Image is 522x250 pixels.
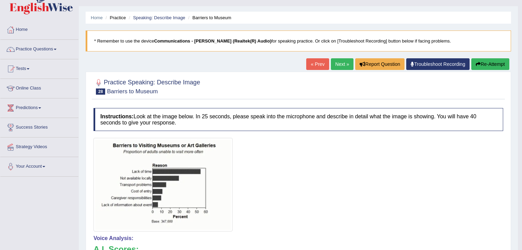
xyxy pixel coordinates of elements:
[133,15,185,20] a: Speaking: Describe Image
[306,58,329,70] a: « Prev
[107,88,158,95] small: Barriers to Museum
[0,138,78,155] a: Strategy Videos
[0,157,78,174] a: Your Account
[406,58,470,70] a: Troubleshoot Recording
[355,58,405,70] button: Report Question
[154,38,272,44] b: Communications - [PERSON_NAME] (Realtek(R) Audio)
[94,235,503,241] h4: Voice Analysis:
[0,79,78,96] a: Online Class
[104,14,126,21] li: Practice
[0,118,78,135] a: Success Stories
[96,88,105,95] span: 28
[471,58,509,70] button: Re-Attempt
[100,114,134,119] b: Instructions:
[86,31,511,51] blockquote: * Remember to use the device for speaking practice. Or click on [Troubleshoot Recording] button b...
[0,59,78,76] a: Tests
[0,20,78,37] a: Home
[186,14,231,21] li: Barriers to Museum
[94,78,200,95] h2: Practice Speaking: Describe Image
[0,40,78,57] a: Practice Questions
[91,15,103,20] a: Home
[331,58,353,70] a: Next »
[94,108,503,131] h4: Look at the image below. In 25 seconds, please speak into the microphone and describe in detail w...
[0,98,78,116] a: Predictions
